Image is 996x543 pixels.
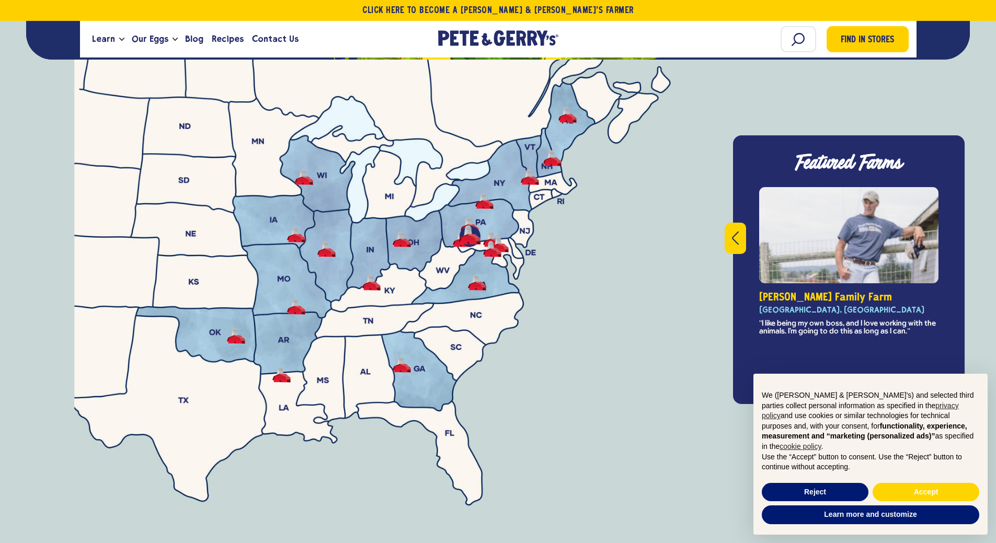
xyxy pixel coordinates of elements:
a: Contact Us [248,25,303,53]
a: cookie policy [780,442,821,450]
button: Accept [873,483,979,502]
span: Blog [185,32,203,45]
div: slide 8 of 8 [759,187,938,352]
button: Learn more and customize [762,505,979,524]
strong: [GEOGRAPHIC_DATA], [GEOGRAPHIC_DATA] [759,305,924,315]
span: Find in Stores [841,33,894,48]
button: Reject [762,483,868,502]
button: - [287,227,305,243]
span: Learn [92,32,115,45]
a: Recipes [208,25,248,53]
button: Nolt Family Farm - Perry County, PA [453,232,471,248]
a: Blog [181,25,208,53]
button: Bomgardner Family Farm - Lebanon County, PA [483,232,501,248]
button: Giovagnoli Family Farm - Boscawen, NH [543,150,562,166]
button: Dersham Family Farm - Union County, PA [461,217,479,233]
button: Miller Family Farm - Caledonia County, VT [521,169,539,186]
button: - [272,366,291,383]
button: - [362,274,381,291]
button: Breckbill Family Farm - Lancaster County, PA [490,236,509,252]
p: "I like being my own boss, and I love working with the animals. I’m going to do this as long as I... [759,320,938,336]
span: Contact Us [252,32,299,45]
span: Our Eggs [132,32,168,45]
button: Crouse Family Farm - Lebanon County, PA [483,241,501,257]
a: Find in Stores [827,26,909,52]
button: - [475,193,494,209]
button: - [227,328,245,344]
button: - [287,298,305,315]
input: Search [781,26,816,52]
button: - [393,356,411,373]
p: We ([PERSON_NAME] & [PERSON_NAME]'s) and selected third parties collect personal information as s... [762,390,979,452]
button: Previous [725,223,746,254]
button: - [558,107,577,123]
button: Zimmerman Family Farm - Union County, PA [461,227,479,243]
button: - [393,232,411,248]
button: - [468,274,486,291]
div: Pete & Gerry's farm families carousel [746,187,952,391]
button: Open the dropdown menu for Learn [119,38,124,41]
button: Open the dropdown menu for Our Eggs [173,38,178,41]
button: - [295,169,313,186]
h3: Featured Farms [746,148,952,178]
a: Learn [88,25,119,53]
span: Recipes [212,32,244,45]
button: - [317,241,336,257]
p: Use the “Accept” button to consent. Use the “Reject” button to continue without accepting. [762,452,979,472]
h4: [PERSON_NAME] Family Farm [759,292,938,304]
a: Our Eggs [128,25,173,53]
